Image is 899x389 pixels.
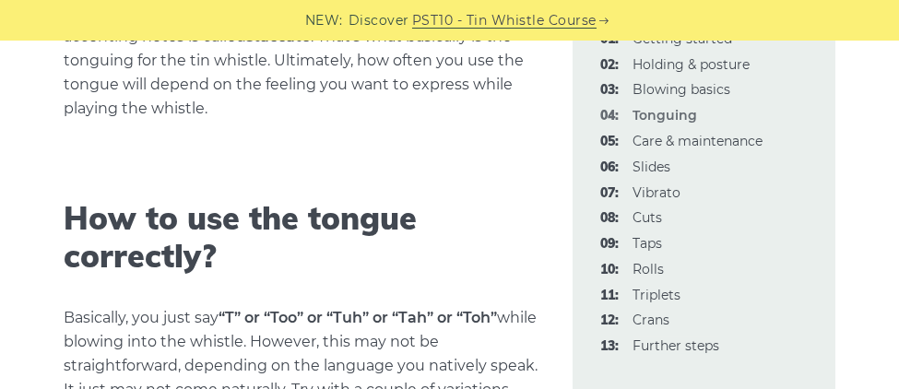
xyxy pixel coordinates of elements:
[633,261,664,277] a: 10:Rolls
[633,56,750,73] a: 02:Holding & posture
[633,337,719,354] a: 13:Further steps
[64,200,544,276] h2: How to use the tongue correctly?
[600,207,619,230] span: 08:
[633,287,680,303] a: 11:Triplets
[305,10,343,31] span: NEW:
[600,157,619,179] span: 06:
[349,10,409,31] span: Discover
[633,107,697,124] strong: Tonguing
[600,131,619,153] span: 05:
[600,259,619,281] span: 10:
[633,159,670,175] a: 06:Slides
[246,28,311,45] strong: staccato
[633,209,662,226] a: 08:Cuts
[600,285,619,307] span: 11:
[633,30,732,47] a: 01:Getting started
[633,81,730,98] a: 03:Blowing basics
[600,105,619,127] span: 04:
[600,310,619,332] span: 12:
[633,184,680,201] a: 07:Vibrato
[600,54,619,77] span: 02:
[412,10,597,31] a: PST10 - Tin Whistle Course
[600,336,619,358] span: 13:
[633,235,662,252] a: 09:Taps
[633,133,763,149] a: 05:Care & maintenance
[600,183,619,205] span: 07:
[600,233,619,255] span: 09:
[219,309,497,326] strong: “T” or “Too” or “Tuh” or “Tah” or “Toh”
[600,79,619,101] span: 03:
[633,312,669,328] a: 12:Crans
